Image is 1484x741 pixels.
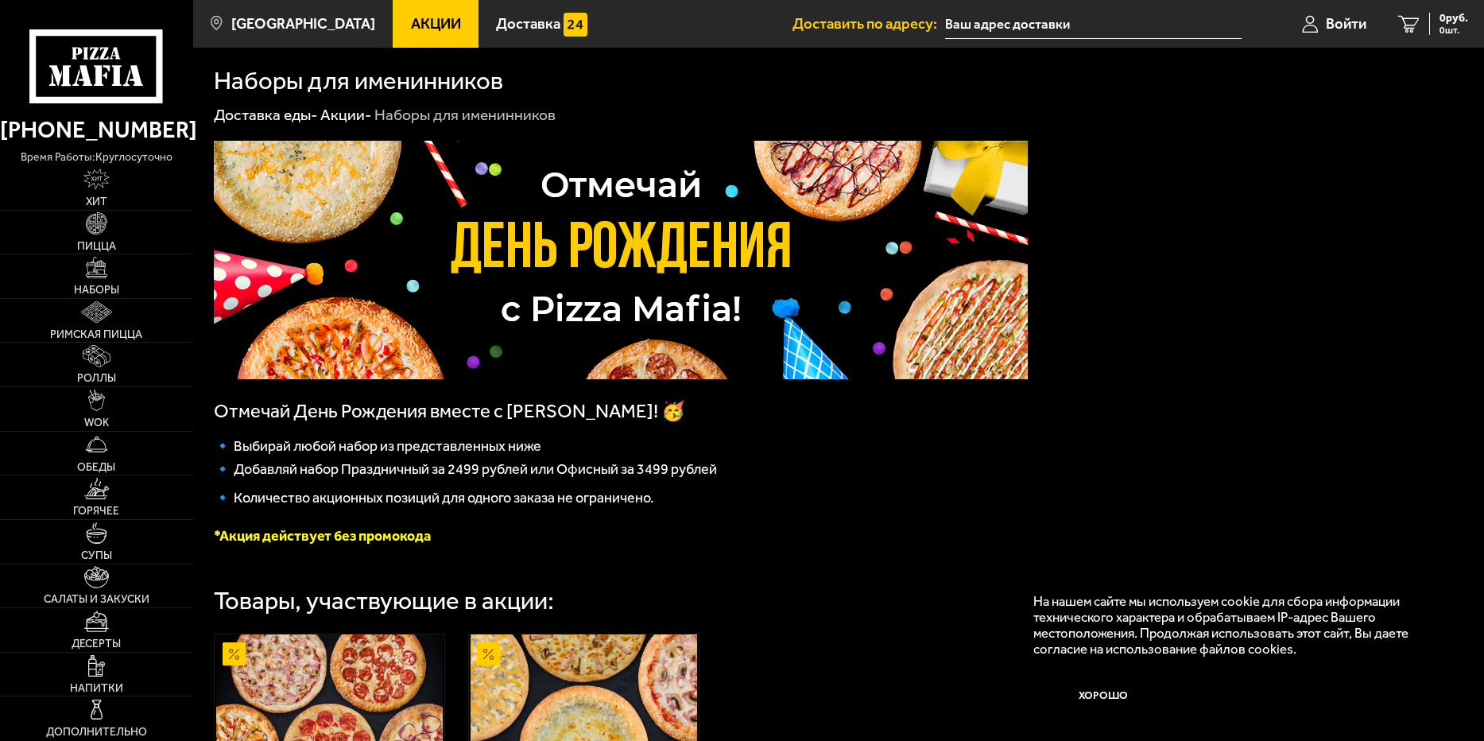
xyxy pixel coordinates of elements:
[320,106,372,124] a: Акции-
[945,10,1242,39] input: Ваш адрес доставки
[214,106,318,124] a: Доставка еды-
[1033,672,1172,718] button: Хорошо
[214,489,654,506] span: 🔹 Количество акционных позиций для одного заказа не ограничено.
[72,638,121,650] span: Десерты
[81,550,112,561] span: Супы
[564,13,587,36] img: 15daf4d41897b9f0e9f617042186c801.svg
[84,417,109,429] span: WOK
[231,17,375,32] span: [GEOGRAPHIC_DATA]
[1439,13,1468,24] span: 0 руб.
[214,527,431,545] font: *Акция действует без промокода
[77,462,115,473] span: Обеды
[214,68,503,93] h1: Наборы для именинников
[214,460,717,478] span: 🔹 Добавляй набор Праздничный за 2499 рублей или Офисный за 3499 рублей
[1033,593,1438,658] p: На нашем сайте мы используем cookie для сбора информации технического характера и обрабатываем IP...
[77,373,116,384] span: Роллы
[214,437,541,455] span: 🔹 Выбирай любой набор из представленных ниже
[374,105,556,125] div: Наборы для именинников
[1326,17,1366,32] span: Войти
[77,241,116,252] span: Пицца
[73,506,119,517] span: Горячее
[50,329,142,340] span: Римская пицца
[70,683,123,694] span: Напитки
[1439,25,1468,35] span: 0 шт.
[214,588,554,613] div: Товары, участвующие в акции:
[411,17,461,32] span: Акции
[46,727,147,738] span: Дополнительно
[214,400,685,422] span: Отмечай День Рождения вместе с [PERSON_NAME]! 🥳
[496,17,560,32] span: Доставка
[792,17,945,32] span: Доставить по адресу:
[223,642,246,665] img: Акционный
[74,285,119,296] span: Наборы
[214,141,1028,379] img: 1024x1024
[44,594,149,605] span: Салаты и закуски
[86,196,107,208] span: Хит
[477,642,500,665] img: Акционный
